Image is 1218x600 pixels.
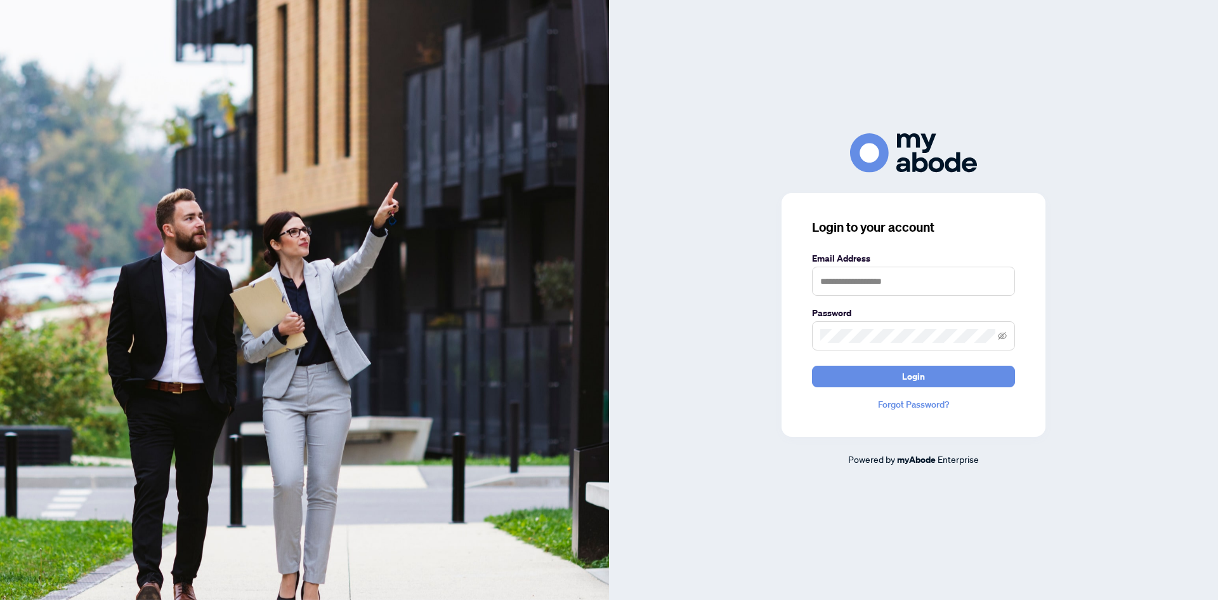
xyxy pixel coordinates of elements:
span: Login [902,366,925,387]
a: Forgot Password? [812,397,1015,411]
h3: Login to your account [812,218,1015,236]
span: Enterprise [938,453,979,465]
a: myAbode [897,453,936,467]
label: Password [812,306,1015,320]
button: Login [812,366,1015,387]
span: eye-invisible [998,331,1007,340]
span: Powered by [848,453,895,465]
img: ma-logo [850,133,977,172]
label: Email Address [812,251,1015,265]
